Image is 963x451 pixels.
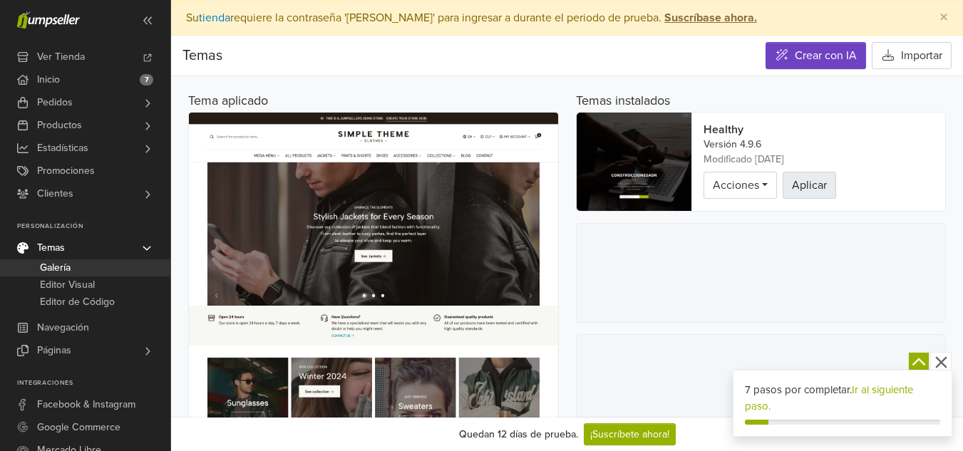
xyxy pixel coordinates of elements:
div: Quedan 12 días de prueba. [459,427,578,442]
strong: Suscríbase ahora. [664,11,757,25]
span: Editor de Código [40,294,115,311]
a: Suscríbase ahora. [661,11,757,25]
span: Promociones [37,160,95,182]
a: tienda [199,11,230,25]
div: 7 pasos por completar. [745,382,940,414]
span: Clientes [37,182,73,205]
span: Temas [37,237,65,259]
span: Versión 4.9.6 [704,140,761,150]
p: Integraciones [17,379,170,388]
button: Aplicar [783,172,836,199]
span: × [939,7,948,28]
span: Editor Visual [40,276,95,294]
span: Inicio [37,68,60,91]
span: Healthy [704,124,743,135]
span: 2025-08-26 19:29 [704,155,784,165]
h5: Tema aplicado [188,93,559,109]
span: Navegación [37,316,89,339]
span: Galería [40,259,71,276]
span: Ver Tienda [37,46,85,68]
a: ¡Suscríbete ahora! [584,423,676,445]
button: Close [925,1,962,35]
span: Temas [182,47,222,64]
button: Importar [872,42,952,69]
img: Marcador de posición de tema Healthy: una representación visual de una imagen de marcador de posi... [577,113,692,211]
span: Google Commerce [37,416,120,439]
span: Páginas [37,339,71,362]
span: Pedidos [37,91,73,114]
a: Acciones [704,172,777,199]
span: Productos [37,114,82,137]
a: Crear con IA [766,42,866,69]
span: Facebook & Instagram [37,393,135,416]
h5: Temas instalados [576,93,670,109]
span: Acciones [713,178,759,192]
p: Personalización [17,222,170,231]
span: 7 [140,74,153,85]
a: Ir al siguiente paso. [745,383,913,413]
span: Estadísticas [37,137,88,160]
